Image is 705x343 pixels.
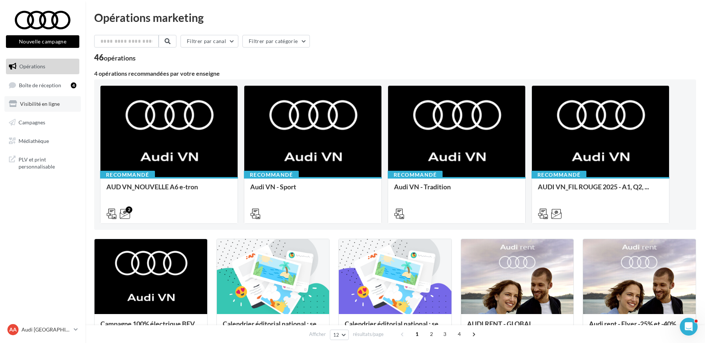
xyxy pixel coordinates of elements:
a: PLV et print personnalisable [4,151,81,173]
p: Audi [GEOGRAPHIC_DATA] [21,326,71,333]
span: Calendrier éditorial national : se... [345,320,443,328]
span: PLV et print personnalisable [19,154,76,170]
a: Campagnes [4,115,81,130]
span: Boîte de réception [19,82,61,88]
span: Visibilité en ligne [20,101,60,107]
button: Filtrer par canal [181,35,238,48]
iframe: Intercom live chat [680,318,698,336]
span: Afficher [309,331,326,338]
a: Opérations [4,59,81,74]
div: 4 opérations recommandées par votre enseigne [94,71,696,76]
span: Médiathèque [19,137,49,144]
div: 2 [126,206,132,213]
span: Audi VN - Tradition [394,183,451,191]
div: Recommandé [532,171,586,179]
span: Opérations [19,63,45,69]
span: AUDI VN_FIL ROUGE 2025 - A1, Q2, ... [538,183,649,191]
button: 12 [330,330,349,340]
span: 1 [411,328,423,340]
button: Nouvelle campagne [6,35,79,48]
span: Campagnes [19,119,45,125]
div: Recommandé [388,171,443,179]
div: 46 [94,53,136,62]
span: AA [9,326,17,333]
span: Calendrier éditorial national : se... [223,320,321,328]
a: Médiathèque [4,133,81,149]
a: Visibilité en ligne [4,96,81,112]
button: Filtrer par catégorie [242,35,310,48]
span: 4 [453,328,465,340]
span: Audi VN - Sport [250,183,296,191]
span: Audi rent - Flyer -25% et -40% [589,320,676,328]
div: Opérations marketing [94,12,696,23]
div: Recommandé [244,171,299,179]
div: opérations [104,55,136,61]
span: 3 [439,328,451,340]
span: 2 [426,328,437,340]
span: résultats/page [353,331,384,338]
div: Recommandé [100,171,155,179]
span: AUDI RENT - GLOBAL [467,320,532,328]
a: Boîte de réception4 [4,77,81,93]
span: 12 [333,332,340,338]
span: AUD VN_NOUVELLE A6 e-tron [106,183,198,191]
a: AA Audi [GEOGRAPHIC_DATA] [6,323,79,337]
div: 4 [71,82,76,88]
